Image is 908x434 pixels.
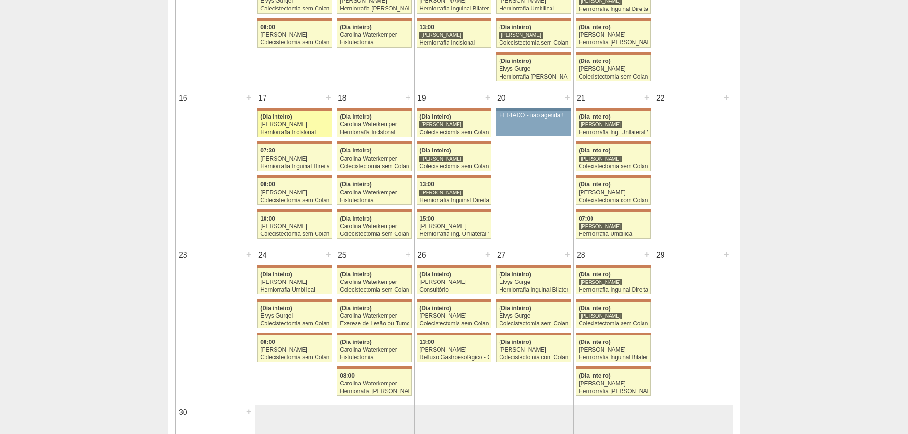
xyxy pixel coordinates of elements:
a: FERIADO - não agendar! [496,111,571,136]
div: Exerese de Lesão ou Tumor de Pele [340,321,409,327]
div: [PERSON_NAME] [260,156,329,162]
span: (Dia inteiro) [340,24,372,30]
div: Key: Maria Braido [417,175,491,178]
div: [PERSON_NAME] [579,223,622,230]
span: (Dia inteiro) [499,305,531,312]
div: Key: Maria Braido [576,18,650,21]
div: + [245,405,253,418]
div: Key: Maria Braido [576,366,650,369]
span: (Dia inteiro) [419,305,451,312]
div: Key: Maria Braido [337,141,411,144]
div: 21 [574,91,589,105]
div: [PERSON_NAME] [579,32,648,38]
div: 28 [574,248,589,262]
span: (Dia inteiro) [579,305,611,312]
div: Key: Maria Braido [576,141,650,144]
span: (Dia inteiro) [340,113,372,120]
a: (Dia inteiro) [PERSON_NAME] Colecistectomia sem Colangiografia VL [417,144,491,171]
div: Colecistectomia sem Colangiografia VL [419,321,489,327]
a: (Dia inteiro) Carolina Waterkemper Fistulectomia [337,335,411,362]
div: Key: Maria Braido [576,209,650,212]
div: [PERSON_NAME] [260,279,329,285]
div: 24 [255,248,270,262]
div: Herniorrafia Umbilical [499,6,568,12]
div: Herniorrafia Ing. Unilateral VL [579,130,648,136]
div: Herniorrafia Umbilical [260,287,329,293]
div: Herniorrafia Inguinal Direita [579,287,648,293]
span: (Dia inteiro) [340,147,372,154]
span: (Dia inteiro) [260,271,292,278]
div: + [563,248,571,261]
div: Key: Maria Braido [337,299,411,302]
div: Carolina Waterkemper [340,190,409,196]
div: + [563,91,571,103]
div: Herniorrafia [PERSON_NAME] [499,74,568,80]
div: Consultório [419,287,489,293]
div: + [484,248,492,261]
div: + [245,248,253,261]
span: (Dia inteiro) [579,147,611,154]
a: (Dia inteiro) Elvys Gurgel Herniorrafia [PERSON_NAME] [496,55,571,81]
div: Colecistectomia sem Colangiografia VL [340,163,409,170]
a: (Dia inteiro) [PERSON_NAME] Herniorrafia Inguinal Bilateral [576,335,650,362]
div: 27 [494,248,509,262]
div: Herniorrafia Ing. Unilateral VL [419,231,489,237]
div: Fistulectomia [340,354,409,361]
div: [PERSON_NAME] [419,31,463,39]
div: Key: Maria Braido [576,265,650,268]
span: 08:00 [260,339,275,345]
div: 20 [494,91,509,105]
div: Colecistectomia sem Colangiografia VL [419,163,489,170]
a: 13:00 [PERSON_NAME] Refluxo Gastroesofágico - Cirurgia VL [417,335,491,362]
div: Key: Maria Braido [576,52,650,55]
div: Key: Maria Braido [337,366,411,369]
div: [PERSON_NAME] [419,121,463,128]
div: [PERSON_NAME] [419,347,489,353]
div: Herniorrafia Inguinal Direita [260,163,329,170]
div: Key: Maria Braido [257,299,332,302]
div: + [723,91,731,103]
a: (Dia inteiro) Elvys Gurgel Colecistectomia sem Colangiografia VL [257,302,332,328]
div: Key: Maria Braido [257,333,332,335]
a: (Dia inteiro) [PERSON_NAME] Colecistectomia sem Colangiografia VL [417,302,491,328]
span: (Dia inteiro) [340,339,372,345]
div: Key: Maria Braido [257,141,332,144]
span: 07:00 [579,215,593,222]
span: 08:00 [340,373,355,379]
div: Fistulectomia [340,40,409,46]
div: Carolina Waterkemper [340,313,409,319]
span: 13:00 [419,181,434,188]
div: Carolina Waterkemper [340,347,409,353]
a: 13:00 [PERSON_NAME] Herniorrafia Incisional [417,21,491,48]
span: (Dia inteiro) [579,113,611,120]
div: Key: Maria Braido [337,333,411,335]
a: 07:00 [PERSON_NAME] Herniorrafia Umbilical [576,212,650,239]
span: 13:00 [419,24,434,30]
a: 08:00 [PERSON_NAME] Colecistectomia sem Colangiografia VL [257,335,332,362]
span: (Dia inteiro) [499,24,531,30]
div: 19 [415,91,429,105]
span: (Dia inteiro) [340,181,372,188]
div: [PERSON_NAME] [419,223,489,230]
div: 22 [653,91,668,105]
a: 08:00 [PERSON_NAME] Colecistectomia sem Colangiografia [257,21,332,48]
div: Key: Maria Braido [417,108,491,111]
a: 08:00 Carolina Waterkemper Herniorrafia [PERSON_NAME] [337,369,411,396]
div: [PERSON_NAME] [260,121,329,128]
div: Key: Maria Braido [337,265,411,268]
div: Key: Maria Braido [417,209,491,212]
div: Herniorrafia Inguinal Bilateral [499,287,568,293]
a: (Dia inteiro) [PERSON_NAME] Herniorrafia [PERSON_NAME] [576,21,650,48]
div: Herniorrafia [PERSON_NAME] [579,388,648,394]
div: Key: Maria Braido [337,108,411,111]
span: (Dia inteiro) [419,271,451,278]
div: Herniorrafia [PERSON_NAME] [579,40,648,46]
div: Key: Maria Braido [496,18,571,21]
div: Elvys Gurgel [260,313,329,319]
span: (Dia inteiro) [579,181,611,188]
div: Carolina Waterkemper [340,279,409,285]
div: Key: Maria Braido [257,209,332,212]
a: (Dia inteiro) [PERSON_NAME] Herniorrafia [PERSON_NAME] [576,369,650,396]
span: (Dia inteiro) [579,373,611,379]
span: (Dia inteiro) [579,339,611,345]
